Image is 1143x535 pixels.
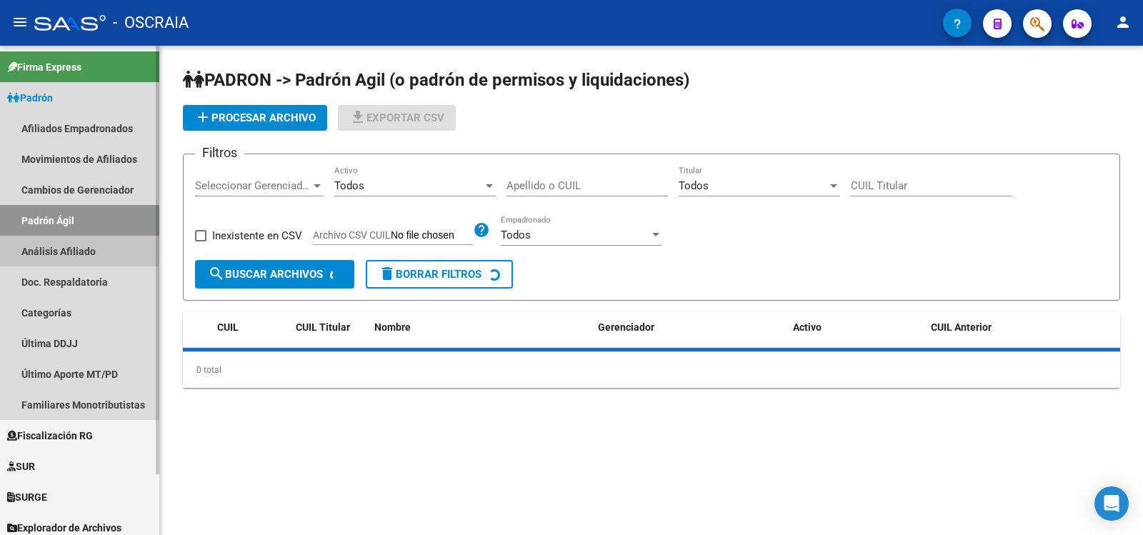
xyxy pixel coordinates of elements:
span: Procesar archivo [194,111,316,124]
mat-icon: search [208,265,225,282]
button: Procesar archivo [183,105,327,131]
h3: Filtros [195,143,244,163]
span: SURGE [7,489,47,505]
mat-icon: add [194,109,211,126]
mat-icon: person [1114,14,1132,31]
span: Activo [793,321,822,333]
span: Seleccionar Gerenciador [195,179,311,192]
span: Gerenciador [598,321,654,333]
span: Todos [679,179,709,192]
span: Inexistente en CSV [212,227,302,244]
span: - OSCRAIA [113,7,189,39]
span: Buscar Archivos [208,268,323,281]
span: PADRON -> Padrón Agil (o padrón de permisos y liquidaciones) [183,70,689,90]
span: CUIL Titular [296,321,350,333]
span: Padrón [7,90,53,106]
span: Exportar CSV [349,111,444,124]
span: Borrar Filtros [379,268,481,281]
span: Todos [501,229,531,241]
datatable-header-cell: CUIL Titular [290,312,369,343]
datatable-header-cell: Nombre [369,312,592,343]
mat-icon: file_download [349,109,366,126]
div: Open Intercom Messenger [1094,486,1129,521]
datatable-header-cell: Gerenciador [592,312,787,343]
span: CUIL Anterior [931,321,992,333]
button: Buscar Archivos [195,260,354,289]
button: Borrar Filtros [366,260,513,289]
input: Archivo CSV CUIL [391,229,473,242]
span: CUIL [217,321,239,333]
span: Firma Express [7,59,81,75]
span: Archivo CSV CUIL [313,229,391,241]
span: Todos [334,179,364,192]
mat-icon: delete [379,265,396,282]
datatable-header-cell: CUIL Anterior [925,312,1120,343]
mat-icon: help [473,221,490,239]
mat-icon: menu [11,14,29,31]
button: Exportar CSV [338,105,456,131]
div: 0 total [183,352,1120,388]
span: Fiscalización RG [7,428,93,444]
datatable-header-cell: Activo [787,312,925,343]
datatable-header-cell: CUIL [211,312,290,343]
span: Nombre [374,321,411,333]
span: SUR [7,459,35,474]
